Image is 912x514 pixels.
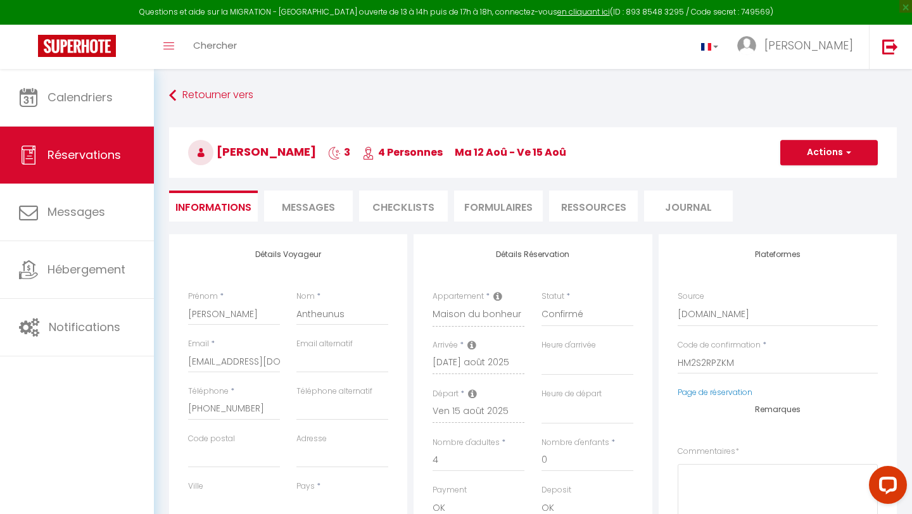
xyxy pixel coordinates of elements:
[678,446,739,458] label: Commentaires
[433,291,484,303] label: Appartement
[433,484,467,496] label: Payment
[737,36,756,55] img: ...
[780,140,878,165] button: Actions
[549,191,638,222] li: Ressources
[454,191,543,222] li: FORMULAIRES
[764,37,853,53] span: [PERSON_NAME]
[362,145,443,160] span: 4 Personnes
[557,6,610,17] a: en cliquant ici
[433,437,500,449] label: Nombre d'adultes
[188,338,209,350] label: Email
[328,145,350,160] span: 3
[644,191,733,222] li: Journal
[541,484,571,496] label: Deposit
[678,387,752,398] a: Page de réservation
[541,339,596,351] label: Heure d'arrivée
[296,338,353,350] label: Email alternatif
[728,25,869,69] a: ... [PERSON_NAME]
[296,385,372,398] label: Téléphone alternatif
[188,433,235,445] label: Code postal
[541,388,602,400] label: Heure de départ
[678,291,704,303] label: Source
[678,250,878,259] h4: Plateformes
[541,437,609,449] label: Nombre d'enfants
[47,261,125,277] span: Hébergement
[678,405,878,414] h4: Remarques
[296,433,327,445] label: Adresse
[169,84,897,107] a: Retourner vers
[47,89,113,105] span: Calendriers
[49,319,120,335] span: Notifications
[882,39,898,54] img: logout
[188,144,316,160] span: [PERSON_NAME]
[433,250,633,259] h4: Détails Réservation
[541,291,564,303] label: Statut
[296,291,315,303] label: Nom
[433,339,458,351] label: Arrivée
[47,147,121,163] span: Réservations
[38,35,116,57] img: Super Booking
[455,145,566,160] span: ma 12 Aoû - ve 15 Aoû
[282,200,335,215] span: Messages
[188,480,203,492] label: Ville
[188,385,229,398] label: Téléphone
[359,191,448,222] li: CHECKLISTS
[296,480,315,492] label: Pays
[433,388,459,400] label: Départ
[188,250,388,259] h4: Détails Voyageur
[169,191,258,222] li: Informations
[184,25,246,69] a: Chercher
[859,461,912,514] iframe: LiveChat chat widget
[678,339,761,351] label: Code de confirmation
[188,291,218,303] label: Prénom
[47,204,105,220] span: Messages
[193,39,237,52] span: Chercher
